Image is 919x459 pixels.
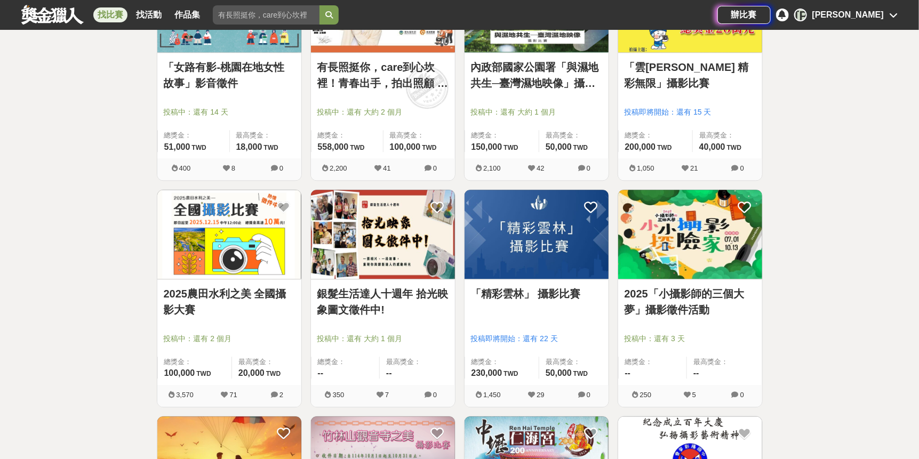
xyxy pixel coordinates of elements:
[471,59,602,91] a: 內政部國家公園署「與濕地共生─臺灣濕地映像」攝影比賽
[164,286,295,318] a: 2025農田水利之美 全國攝影大賽
[317,107,449,118] span: 投稿中：還有 大約 2 個月
[311,190,455,279] img: Cover Image
[157,190,301,279] a: Cover Image
[238,357,295,367] span: 最高獎金：
[383,164,390,172] span: 41
[546,142,572,151] span: 50,000
[471,107,602,118] span: 投稿中：還有 大約 1 個月
[164,130,223,141] span: 總獎金：
[812,9,884,21] div: [PERSON_NAME]
[699,130,756,141] span: 最高獎金：
[132,7,166,22] a: 找活動
[483,164,501,172] span: 2,100
[625,130,686,141] span: 總獎金：
[504,144,518,151] span: TWD
[164,107,295,118] span: 投稿中：還有 14 天
[465,190,609,279] img: Cover Image
[625,333,756,344] span: 投稿中：還有 3 天
[390,142,421,151] span: 100,000
[422,144,436,151] span: TWD
[164,368,195,377] span: 100,000
[465,190,609,279] a: Cover Image
[727,144,741,151] span: TWD
[625,357,681,367] span: 總獎金：
[333,391,345,399] span: 350
[350,144,364,151] span: TWD
[179,164,191,172] span: 400
[483,391,501,399] span: 1,450
[693,368,699,377] span: --
[433,164,437,172] span: 0
[546,368,572,377] span: 50,000
[546,357,602,367] span: 最高獎金：
[794,9,807,21] div: [PERSON_NAME]
[587,164,590,172] span: 0
[93,7,127,22] a: 找比賽
[176,391,194,399] span: 3,570
[157,190,301,279] img: Cover Image
[740,164,744,172] span: 0
[690,164,698,172] span: 21
[311,190,455,279] a: Cover Image
[625,368,631,377] span: --
[433,391,437,399] span: 0
[318,357,373,367] span: 總獎金：
[386,357,449,367] span: 最高獎金：
[657,144,672,151] span: TWD
[472,368,502,377] span: 230,000
[573,144,588,151] span: TWD
[330,164,347,172] span: 2,200
[231,164,235,172] span: 8
[390,130,449,141] span: 最高獎金：
[618,190,762,279] img: Cover Image
[692,391,696,399] span: 5
[170,7,204,22] a: 作品集
[717,6,771,24] a: 辦比賽
[537,164,544,172] span: 42
[317,59,449,91] a: 有長照挺你，care到心坎裡！青春出手，拍出照顧 影音徵件活動
[537,391,544,399] span: 29
[386,368,392,377] span: --
[191,144,206,151] span: TWD
[318,142,349,151] span: 558,000
[164,333,295,344] span: 投稿中：還有 2 個月
[504,370,518,377] span: TWD
[279,164,283,172] span: 0
[587,391,590,399] span: 0
[625,286,756,318] a: 2025「小攝影師的三個大夢」攝影徵件活動
[471,286,602,302] a: 「精彩雲林」 攝影比賽
[317,286,449,318] a: 銀髮生活達人十週年 拾光映象圖文徵件中!
[472,130,532,141] span: 總獎金：
[472,357,532,367] span: 總獎金：
[279,391,283,399] span: 2
[625,107,756,118] span: 投稿即將開始：還有 15 天
[213,5,319,25] input: 有長照挺你，care到心坎裡！青春出手，拍出照顧 影音徵件活動
[637,164,654,172] span: 1,050
[238,368,265,377] span: 20,000
[229,391,237,399] span: 71
[164,142,190,151] span: 51,000
[472,142,502,151] span: 150,000
[573,370,588,377] span: TWD
[318,130,377,141] span: 總獎金：
[699,142,725,151] span: 40,000
[740,391,744,399] span: 0
[317,333,449,344] span: 投稿中：還有 大約 1 個月
[618,190,762,279] a: Cover Image
[263,144,278,151] span: TWD
[625,142,656,151] span: 200,000
[164,59,295,91] a: 「女路有影-桃園在地女性故事」影音徵件
[236,142,262,151] span: 18,000
[546,130,602,141] span: 最高獎金：
[236,130,295,141] span: 最高獎金：
[196,370,211,377] span: TWD
[640,391,652,399] span: 250
[385,391,389,399] span: 7
[164,357,225,367] span: 總獎金：
[693,357,756,367] span: 最高獎金：
[318,368,324,377] span: --
[266,370,281,377] span: TWD
[625,59,756,91] a: 「雲[PERSON_NAME] 精彩無限」攝影比賽
[471,333,602,344] span: 投稿即將開始：還有 22 天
